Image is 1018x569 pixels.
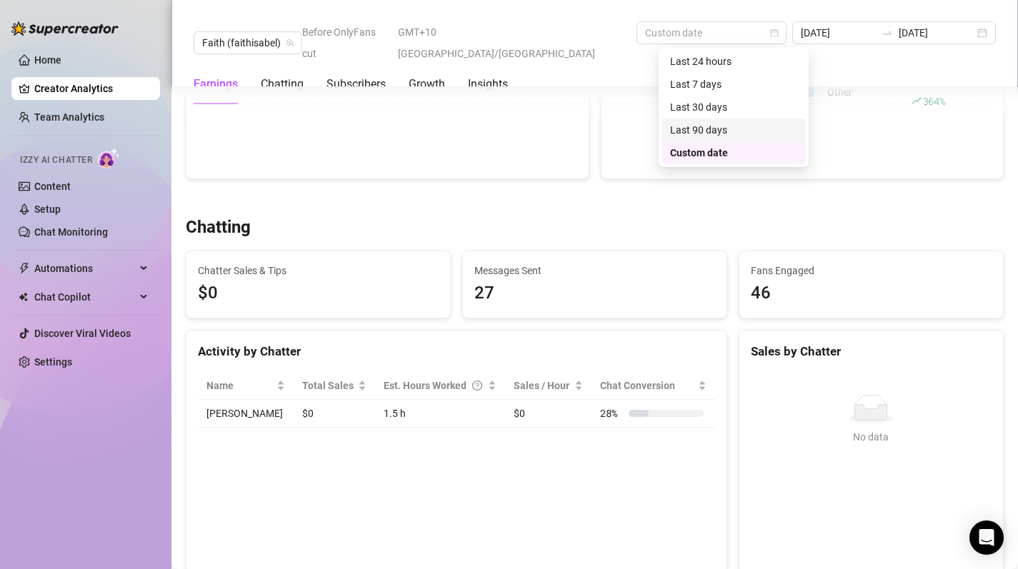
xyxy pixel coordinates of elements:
img: Chat Copilot [19,292,28,302]
div: Chatting [261,76,304,93]
span: Faith (faithisabel) [202,32,294,54]
span: 28 % [600,406,623,421]
input: End date [899,25,974,41]
span: Chatter Sales & Tips [198,263,439,278]
div: Insights [468,76,508,93]
a: Team Analytics [34,111,104,123]
a: Discover Viral Videos [34,328,131,339]
h3: Chatting [186,216,251,239]
span: Chat Conversion [600,378,695,393]
a: Chat Monitoring [34,226,108,238]
div: 27 [474,280,715,307]
span: Messages Sent [474,263,715,278]
span: Chat Copilot [34,286,136,308]
a: Settings [34,356,72,368]
span: team [286,39,294,47]
div: Sales by Chatter [751,342,992,361]
img: AI Chatter [98,148,120,168]
div: Est. Hours Worked [384,378,485,393]
a: Home [34,54,61,66]
a: Setup [34,203,61,215]
div: Last 90 days [670,122,797,138]
div: Activity by Chatter [198,342,715,361]
th: Chat Conversion [592,372,715,400]
input: Start date [801,25,877,41]
span: GMT+10 [GEOGRAPHIC_DATA]/[GEOGRAPHIC_DATA] [398,21,628,64]
div: Last 30 days [670,99,797,115]
div: Open Intercom Messenger [969,520,1004,555]
span: Izzy AI Chatter [20,153,92,167]
span: thunderbolt [19,263,30,274]
div: Custom date [670,145,797,161]
span: Total Sales [302,378,356,393]
div: Subscribers [326,76,386,93]
span: Sales / Hour [514,378,572,393]
div: Last 7 days [662,73,806,96]
th: Sales / Hour [505,372,592,400]
div: Last 7 days [670,76,797,92]
span: calendar [770,29,779,37]
span: Automations [34,257,136,280]
span: 364 % [923,94,945,108]
img: logo-BBDzfeDw.svg [11,21,119,36]
span: swap-right [882,27,893,39]
div: Last 24 hours [670,54,797,69]
span: Fans Engaged [751,263,992,278]
div: Earnings [194,76,238,93]
span: $0 [198,280,439,307]
div: Last 30 days [662,96,806,119]
span: to [882,27,893,39]
div: Last 90 days [662,119,806,141]
div: No data [757,429,986,445]
td: 1.5 h [375,400,505,428]
th: Total Sales [294,372,376,400]
a: Content [34,181,71,192]
th: Name [198,372,294,400]
div: Custom date [662,141,806,164]
td: $0 [505,400,592,428]
div: Growth [409,76,445,93]
span: Name [206,378,274,393]
td: [PERSON_NAME] [198,400,294,428]
td: $0 [294,400,376,428]
span: question-circle [472,378,482,393]
div: Last 24 hours [662,50,806,73]
span: Before OnlyFans cut [302,21,389,64]
a: Creator Analytics [34,77,149,100]
span: Custom date [645,22,778,44]
div: 46 [751,280,992,307]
